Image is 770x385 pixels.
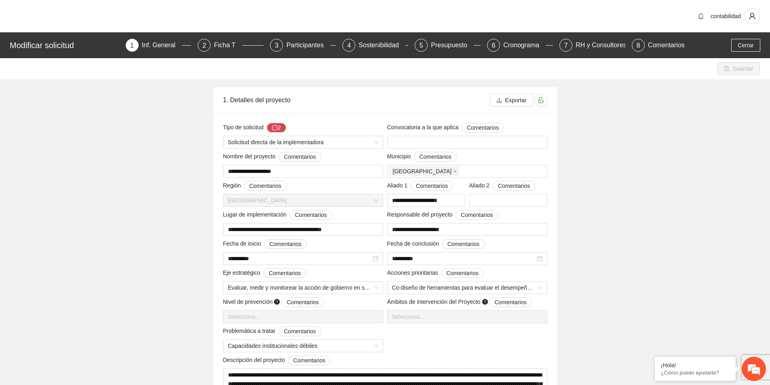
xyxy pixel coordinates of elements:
[505,96,527,105] span: Exportar
[498,181,530,190] span: Comentarios
[447,240,479,248] span: Comentarios
[223,326,321,336] span: Problemática a tratar
[387,210,498,220] span: Responsable del proyecto
[731,39,760,52] button: Cerrar
[469,181,536,191] span: Aliado 2
[745,13,760,20] span: user
[223,181,287,191] span: Región
[214,39,242,52] div: Ficha T
[711,13,741,19] span: contabilidad
[272,125,278,131] span: message
[347,42,351,49] span: 4
[717,62,760,75] button: saveGuardar
[264,268,306,278] button: Eje estratégico
[278,152,321,162] button: Nombre del proyecto
[442,239,485,249] button: Fecha de conclusión
[223,210,332,220] span: Lugar de implementación
[286,39,330,52] div: Participantes
[10,39,121,52] div: Modificar solicitud
[482,299,488,305] span: question-circle
[461,210,493,219] span: Comentarios
[392,282,542,294] span: Co-diseño de herramientas para evaluar el desempeño de la autoridad orientada a resultados
[228,340,378,352] span: Capacidades institucionales débiles
[228,194,378,206] span: Chihuahua
[223,356,331,365] span: Descripción del proyecto
[264,239,306,249] button: Fecha de inicio
[632,39,685,52] div: 8Comentarios
[288,356,331,365] button: Descripción del proyecto
[462,123,504,133] button: Convocatoria a la que aplica
[661,370,730,376] p: ¿Cómo puedo ayudarte?
[4,221,154,249] textarea: Escriba su mensaje y pulse “Intro”
[446,269,478,278] span: Comentarios
[416,181,448,190] span: Comentarios
[295,210,327,219] span: Comentarios
[637,42,640,49] span: 8
[223,123,286,133] span: Tipo de solicitud
[284,327,316,336] span: Comentarios
[415,39,481,52] div: 5Presupuesto
[492,42,496,49] span: 6
[661,362,730,368] div: ¡Hola!
[223,239,307,249] span: Fecha de inicio
[496,97,502,104] span: download
[387,297,532,307] span: Ámbitos de intervención del Proyecto
[414,152,456,162] button: Municipio
[559,39,625,52] div: 7RH y Consultores
[287,298,319,307] span: Comentarios
[133,4,152,23] div: Minimizar ventana de chat en vivo
[342,39,408,52] div: 4Sostenibilidad
[494,298,526,307] span: Comentarios
[223,297,324,307] span: Nivel de prevención
[534,94,547,107] button: unlock
[535,97,547,103] span: unlock
[223,268,306,278] span: Eje estratégico
[695,13,707,19] span: bell
[387,239,485,249] span: Fecha de conclusión
[228,282,378,294] span: Evaluar, medir y monitorear la acción de gobierno en seguridad y justicia
[270,39,336,52] div: 3Participantes
[393,167,452,176] span: [GEOGRAPHIC_DATA]
[453,169,457,173] span: close
[489,297,532,307] button: Ámbitos de intervención del Proyecto question-circle
[359,39,405,52] div: Sostenibilidad
[274,299,280,305] span: question-circle
[275,42,278,49] span: 3
[467,123,499,132] span: Comentarios
[223,88,490,112] div: 1. Detalles del proyecto
[411,181,453,191] button: Aliado 1
[281,297,324,307] button: Nivel de prevención question-circle
[278,326,321,336] button: Problemática a tratar
[648,39,685,52] div: Comentarios
[456,210,498,220] button: Responsable del proyecto
[419,152,451,161] span: Comentarios
[431,39,474,52] div: Presupuesto
[420,42,423,49] span: 5
[441,268,483,278] button: Acciones prioritarias
[503,39,546,52] div: Cronograma
[293,356,325,365] span: Comentarios
[47,108,112,189] span: Estamos en línea.
[387,268,484,278] span: Acciones prioritarias
[290,210,332,220] button: Lugar de implementación
[493,181,535,191] button: Aliado 2
[130,42,134,49] span: 1
[223,152,321,162] span: Nombre del proyecto
[126,39,192,52] div: 1Inf. General
[694,10,707,23] button: bell
[284,152,316,161] span: Comentarios
[387,152,457,162] span: Municipio
[42,41,136,52] div: Chatee con nosotros ahora
[269,240,301,248] span: Comentarios
[203,42,206,49] span: 2
[387,181,454,191] span: Aliado 1
[490,94,533,107] button: downloadExportar
[389,166,460,176] span: Chihuahua
[198,39,264,52] div: 2Ficha T
[142,39,182,52] div: Inf. General
[564,42,568,49] span: 7
[487,39,553,52] div: 6Cronograma
[249,181,281,190] span: Comentarios
[228,136,378,148] span: Solicitud directa de la implementadora
[267,123,286,133] button: Tipo de solicitud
